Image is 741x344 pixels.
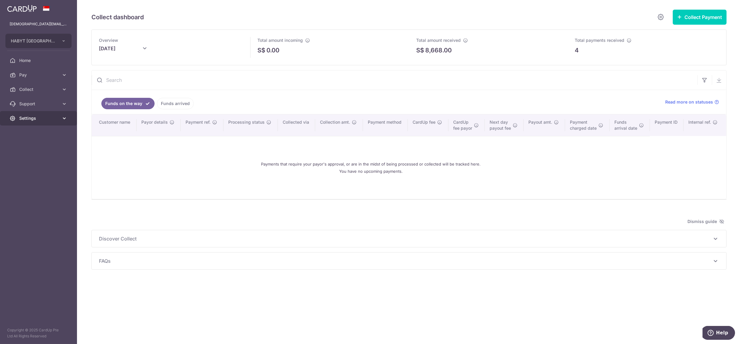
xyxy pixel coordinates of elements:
p: Discover Collect [99,235,719,242]
a: Funds arrived [157,98,194,109]
p: 8,668.00 [425,46,452,55]
span: Support [19,101,59,107]
span: S$ [258,46,266,55]
img: CardUp [7,5,37,12]
th: Collected via [278,114,315,136]
span: Payout amt. [528,119,552,125]
span: Settings [19,115,59,121]
th: Payment ID [650,114,684,136]
span: Overview [99,38,118,43]
span: Funds arrival date [614,119,637,131]
span: Payment ref. [186,119,211,125]
span: Total amount received [416,38,461,43]
p: 4 [575,46,579,55]
span: S$ [416,46,424,55]
a: Read more on statuses [665,99,719,105]
span: Home [19,57,59,64]
span: Help [14,4,26,10]
span: Next day payout fee [490,119,511,131]
span: FAQs [99,257,712,265]
button: Collect Payment [673,10,727,25]
span: Payor details [141,119,168,125]
span: Dismiss guide [687,218,724,225]
p: FAQs [99,257,719,265]
span: CardUp fee payor [453,119,472,131]
span: CardUp fee [413,119,435,125]
iframe: Opens a widget where you can find more information [703,326,735,341]
input: Search [92,70,697,90]
a: Funds on the way [101,98,155,109]
button: HABYT [GEOGRAPHIC_DATA] ONE PTE. LTD. [5,34,72,48]
span: Total amount incoming [258,38,303,43]
h5: Collect dashboard [91,12,144,22]
span: Payment charged date [570,119,597,131]
span: Internal ref. [688,119,711,125]
span: Discover Collect [99,235,712,242]
span: Total payments received [575,38,625,43]
span: HABYT [GEOGRAPHIC_DATA] ONE PTE. LTD. [11,38,55,44]
th: Payment method [363,114,408,136]
span: Pay [19,72,59,78]
span: Processing status [228,119,265,125]
p: [DEMOGRAPHIC_DATA][EMAIL_ADDRESS][DOMAIN_NAME] [10,21,67,27]
span: Collect [19,86,59,92]
span: Collection amt. [320,119,350,125]
span: Read more on statuses [665,99,713,105]
th: Customer name [92,114,137,136]
div: Payments that require your payor's approval, or are in the midst of being processed or collected ... [99,141,643,194]
p: 0.00 [267,46,280,55]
